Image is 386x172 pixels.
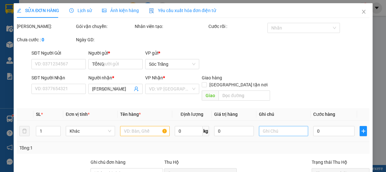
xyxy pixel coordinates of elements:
img: icon [149,8,154,13]
input: Dọc đường [219,90,270,101]
span: user-add [133,86,139,91]
span: clock-circle [69,8,74,13]
div: Người gửi [88,50,143,56]
div: VP gửi [145,50,199,56]
div: Ngày GD: [76,36,133,43]
span: Ảnh kiện hàng [102,8,139,13]
button: delete [19,126,30,136]
li: Vĩnh Thành (Sóc Trăng) [3,3,92,27]
div: Người nhận [88,74,143,81]
input: Ghi Chú [259,126,308,136]
span: Đơn vị tính [65,112,89,117]
span: Giá trị hàng [214,112,238,117]
span: Giao hàng [202,75,222,80]
span: [GEOGRAPHIC_DATA] tận nơi [207,81,270,88]
span: VP Nhận [145,75,163,80]
li: VP Sóc Trăng [3,34,44,41]
span: Giao [202,90,219,101]
div: SĐT Người Gửi [31,50,86,56]
span: environment [3,43,8,47]
input: VD: Bàn, Ghế [120,126,169,136]
span: environment [44,43,48,47]
span: kg [203,126,209,136]
button: plus [360,126,367,136]
div: Trạng thái Thu Hộ [312,159,369,166]
div: Gói vận chuyển: [76,23,133,30]
span: edit [17,8,21,13]
span: SỬA ĐƠN HÀNG [17,8,59,13]
span: Sóc Trăng [149,59,195,69]
span: picture [102,8,106,13]
img: logo.jpg [3,3,25,25]
th: Ghi chú [256,108,310,121]
span: Cước hàng [313,112,335,117]
label: Ghi chú đơn hàng [91,160,125,165]
span: Tên hàng [120,112,141,117]
span: plus [360,129,367,134]
span: Định lượng [180,112,203,117]
div: Chưa cước : [17,36,75,43]
div: Cước rồi : [208,23,266,30]
div: SĐT Người Nhận [31,74,86,81]
span: Thu Hộ [164,160,179,165]
b: 0 [42,37,44,42]
span: Lịch sử [69,8,92,13]
button: Close [355,3,372,21]
div: Nhân viên tạo: [135,23,207,30]
li: VP Quận 8 [44,34,85,41]
span: SL [36,112,41,117]
span: Yêu cầu xuất hóa đơn điện tử [149,8,216,13]
div: Tổng: 1 [19,144,150,151]
div: [PERSON_NAME]: [17,23,75,30]
span: Khác [69,126,111,136]
span: close [361,9,366,14]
